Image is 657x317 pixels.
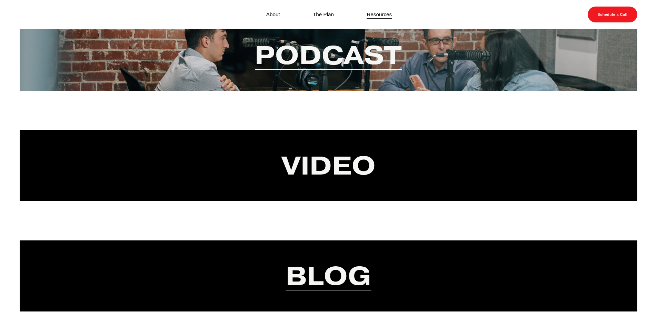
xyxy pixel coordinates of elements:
a: Podcast [255,38,402,72]
a: Video [281,149,376,182]
a: Blog [286,259,371,293]
img: Discover Blind Spots [20,7,64,22]
a: About [266,10,280,19]
a: Resources [367,10,392,19]
a: Schedule a Call [588,7,637,22]
a: The Plan [313,10,334,19]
